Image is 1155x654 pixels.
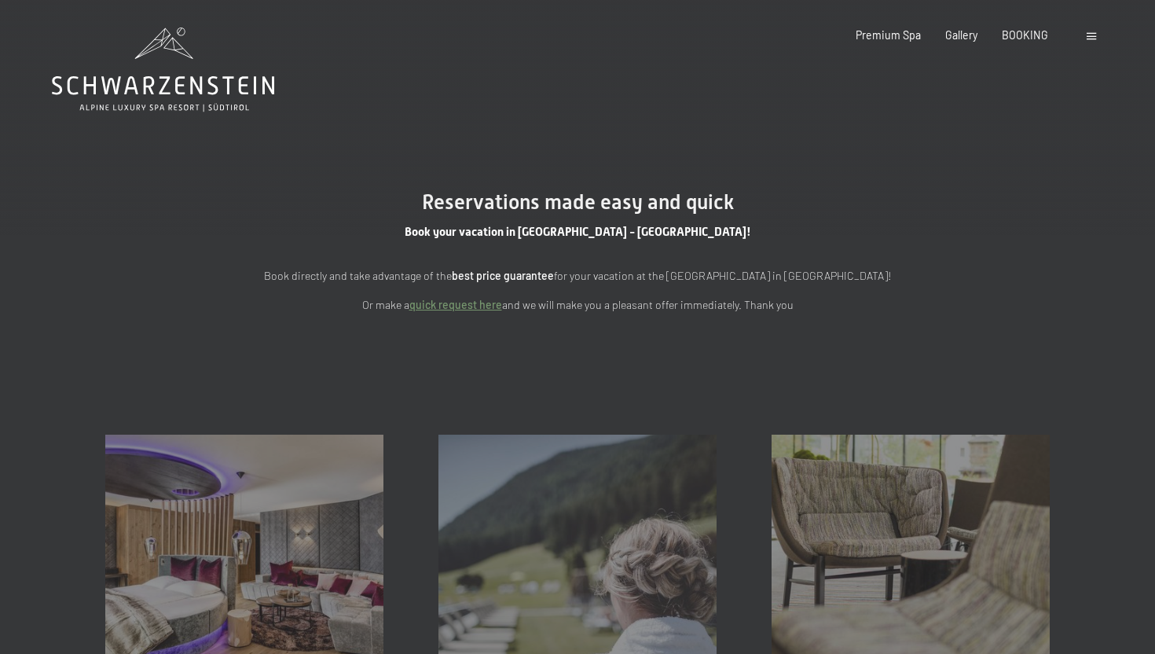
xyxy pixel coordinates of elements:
[409,298,502,311] a: quick request here
[856,28,921,42] a: Premium Spa
[405,225,751,239] span: Book your vacation in [GEOGRAPHIC_DATA] - [GEOGRAPHIC_DATA]!
[1002,28,1048,42] a: BOOKING
[945,28,977,42] a: Gallery
[452,269,554,282] strong: best price guarantee
[232,267,923,285] p: Book directly and take advantage of the for your vacation at the [GEOGRAPHIC_DATA] in [GEOGRAPHIC...
[422,190,734,214] span: Reservations made easy and quick
[232,296,923,314] p: Or make a and we will make you a pleasant offer immediately. Thank you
